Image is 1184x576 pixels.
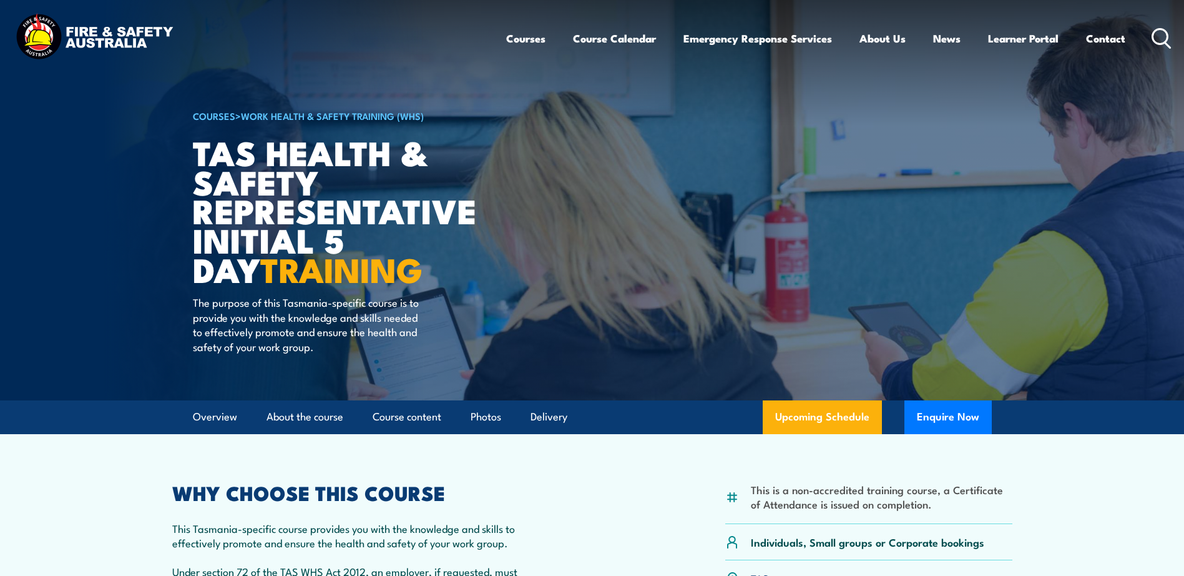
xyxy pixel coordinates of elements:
a: Photos [471,400,501,434]
a: Overview [193,400,237,434]
a: Course Calendar [573,22,656,55]
a: Delivery [531,400,567,434]
button: Enquire Now [904,400,992,434]
li: This is a non-accredited training course, a Certificate of Attendance is issued on completion. [751,482,1012,512]
h2: WHY CHOOSE THIS COURSE [172,484,537,501]
a: Learner Portal [988,22,1059,55]
a: COURSES [193,109,235,122]
a: Contact [1086,22,1125,55]
a: Emergency Response Services [683,22,832,55]
p: The purpose of this Tasmania-specific course is to provide you with the knowledge and skills need... [193,295,421,354]
p: This Tasmania-specific course provides you with the knowledge and skills to effectively promote a... [172,521,537,550]
a: Work Health & Safety Training (WHS) [241,109,424,122]
a: Upcoming Schedule [763,400,882,434]
p: Individuals, Small groups or Corporate bookings [751,535,984,549]
h6: > [193,108,501,123]
a: Course content [373,400,441,434]
a: About the course [267,400,343,434]
a: About Us [859,22,906,55]
h1: TAS Health & Safety Representative Initial 5 Day [193,137,501,284]
a: News [933,22,961,55]
a: Courses [506,22,546,55]
strong: TRAINING [260,242,423,294]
